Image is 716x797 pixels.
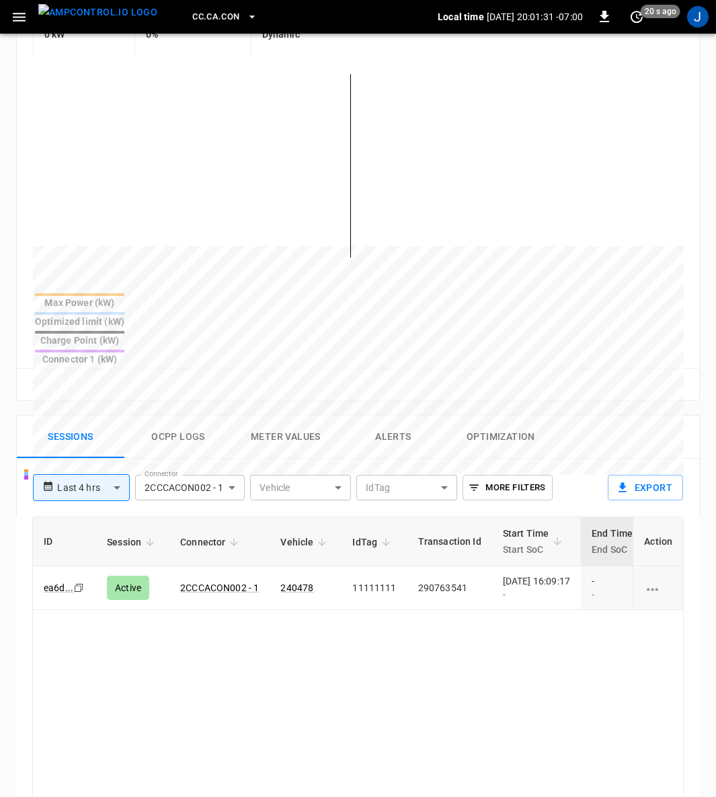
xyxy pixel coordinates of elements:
[687,6,709,28] div: profile-icon
[57,475,130,500] div: Last 4 hrs
[33,517,96,566] th: ID
[503,525,567,558] span: Start TimeStart SoC
[407,517,492,566] th: Transaction Id
[352,534,395,550] span: IdTag
[17,416,124,459] button: Sessions
[262,28,343,42] h6: Dynamic
[180,534,243,550] span: Connector
[463,475,552,500] button: More Filters
[232,416,340,459] button: Meter Values
[487,10,583,24] p: [DATE] 20:01:31 -07:00
[592,525,650,558] span: End TimeEnd SoC
[145,469,178,480] label: Connector
[641,5,680,18] span: 20 s ago
[592,541,633,558] p: End SoC
[626,6,647,28] button: set refresh interval
[438,10,484,24] p: Local time
[146,28,208,42] h6: 0%
[340,416,447,459] button: Alerts
[447,416,555,459] button: Optimization
[38,4,157,21] img: ampcontrol.io logo
[280,534,331,550] span: Vehicle
[644,581,672,595] div: charging session options
[608,475,683,500] button: Export
[135,475,245,500] div: 2CCCACON002 - 1
[107,534,159,550] span: Session
[124,416,232,459] button: Ocpp logs
[44,28,91,42] h6: 0 kW
[633,517,683,566] th: Action
[187,4,262,30] button: CC.CA.CON
[192,9,239,25] span: CC.CA.CON
[503,525,549,558] div: Start Time
[503,541,549,558] p: Start SoC
[592,525,633,558] div: End Time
